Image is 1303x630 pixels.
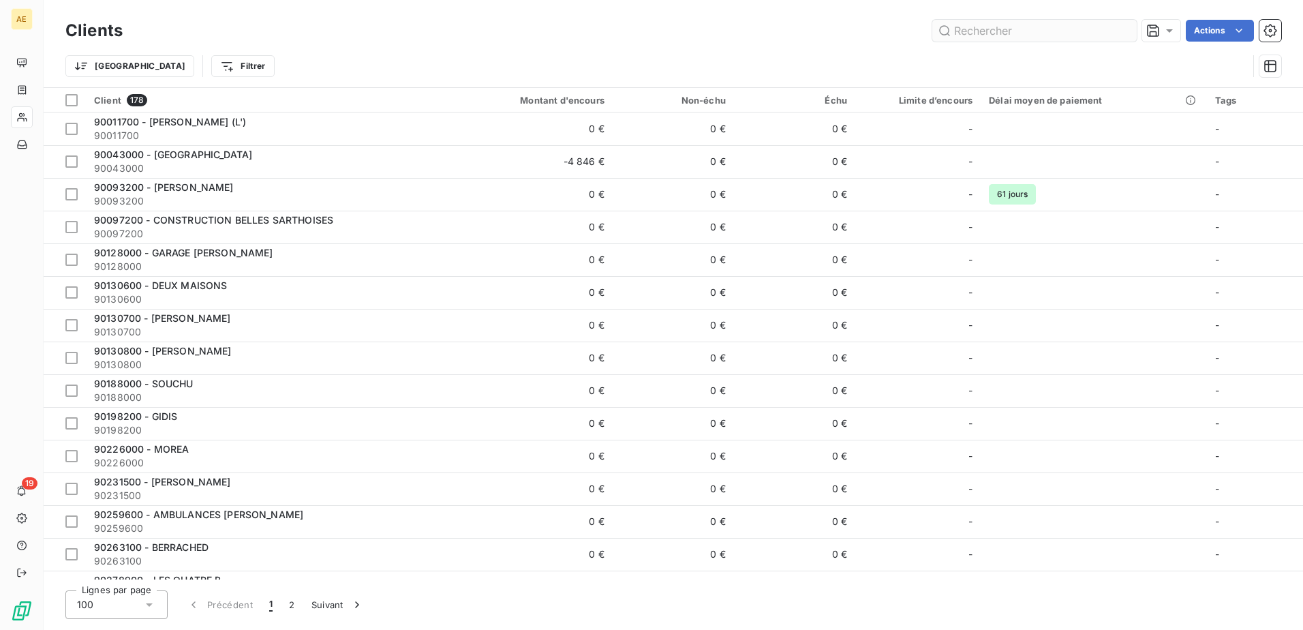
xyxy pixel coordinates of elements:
span: - [968,351,972,365]
span: - [968,384,972,397]
div: Tags [1215,95,1295,106]
td: 0 € [613,472,734,505]
span: - [968,253,972,267]
div: Non-échu [621,95,726,106]
span: 90128000 [94,260,442,273]
div: AE [11,8,33,30]
span: - [1215,123,1219,134]
span: 90130700 [94,325,442,339]
span: 90263100 - BERRACHED [94,541,209,553]
span: - [1215,417,1219,429]
td: 0 € [450,407,613,440]
button: 1 [261,590,281,619]
span: 90188000 [94,391,442,404]
span: - [1215,221,1219,232]
td: 0 € [613,440,734,472]
span: - [1215,515,1219,527]
span: 90043000 [94,162,442,175]
span: 90097200 [94,227,442,241]
span: 178 [127,94,147,106]
td: 0 € [450,211,613,243]
span: 90043000 - [GEOGRAPHIC_DATA] [94,149,252,160]
td: 0 € [450,243,613,276]
span: 90011700 [94,129,442,142]
td: 0 € [734,374,855,407]
td: 0 € [450,472,613,505]
span: - [968,187,972,201]
span: - [968,449,972,463]
button: Précédent [179,590,261,619]
span: 90226000 [94,456,442,470]
span: - [1215,385,1219,396]
button: Filtrer [211,55,274,77]
button: Suivant [303,590,372,619]
td: 0 € [450,538,613,571]
td: 0 € [734,505,855,538]
td: 0 € [613,145,734,178]
span: 19 [22,477,37,490]
span: - [1215,450,1219,462]
span: 90188000 - SOUCHU [94,378,194,389]
td: 0 € [613,374,734,407]
td: 0 € [450,505,613,538]
span: - [1215,155,1219,167]
div: Échu [742,95,847,106]
td: 0 € [734,407,855,440]
span: 90259600 - AMBULANCES [PERSON_NAME] [94,509,303,520]
td: 0 € [613,112,734,145]
span: 90263100 [94,554,442,568]
span: 90130600 - DEUX MAISONS [94,280,227,291]
span: 90097200 - CONSTRUCTION BELLES SARTHOISES [94,214,333,226]
span: 90278900 - LES QUATRE B [94,574,221,586]
span: - [1215,286,1219,298]
td: 0 € [613,538,734,571]
td: 0 € [734,440,855,472]
td: 0 € [613,309,734,342]
td: 0 € [734,276,855,309]
div: Délai moyen de paiement [989,95,1199,106]
span: 90198200 [94,423,442,437]
span: - [968,155,972,168]
td: 0 € [734,342,855,374]
td: 0 € [613,178,734,211]
span: 90130700 - [PERSON_NAME] [94,312,231,324]
td: 0 € [613,505,734,538]
span: 90198200 - GIDIS [94,410,177,422]
span: 90226000 - MOREA [94,443,189,455]
td: 0 € [450,112,613,145]
div: Montant d'encours [458,95,604,106]
span: Client [94,95,121,106]
span: - [1215,483,1219,494]
span: 90093200 [94,194,442,208]
span: - [968,286,972,299]
td: 0 € [450,178,613,211]
td: 0 € [734,571,855,603]
span: 90011700 - [PERSON_NAME] (L') [94,116,246,127]
span: - [1215,254,1219,265]
td: 0 € [613,276,734,309]
td: 0 € [450,342,613,374]
input: Rechercher [932,20,1137,42]
td: 0 € [450,374,613,407]
td: 0 € [613,342,734,374]
h3: Clients [65,18,123,43]
span: 100 [77,598,93,612]
img: Logo LeanPay [11,600,33,622]
td: 0 € [450,309,613,342]
span: - [1215,548,1219,560]
td: 0 € [734,309,855,342]
span: - [968,220,972,234]
span: 61 jours [989,184,1036,205]
span: - [968,318,972,332]
span: 1 [269,598,273,612]
span: - [968,547,972,561]
td: 0 € [613,407,734,440]
span: - [968,122,972,136]
iframe: Intercom live chat [1257,584,1289,616]
span: 90130800 [94,358,442,372]
td: 0 € [734,243,855,276]
td: 0 € [450,276,613,309]
span: 90231500 - [PERSON_NAME] [94,476,231,487]
span: - [1215,352,1219,363]
button: 2 [281,590,303,619]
